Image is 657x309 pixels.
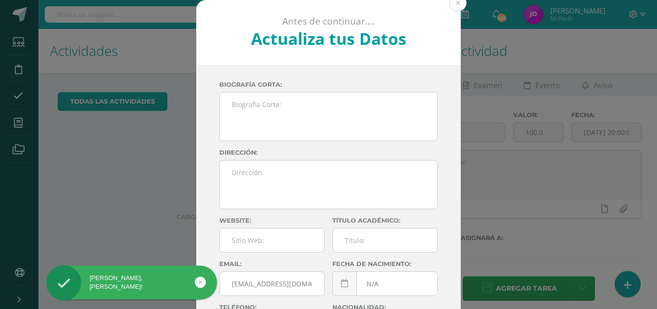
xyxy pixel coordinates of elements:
input: Correo Electronico: [220,272,324,296]
input: Titulo: [333,228,437,252]
label: Fecha de nacimiento: [332,260,438,268]
label: Biografía corta: [219,81,438,88]
input: Sitio Web: [220,228,324,252]
label: Website: [219,217,325,224]
label: Dirección: [219,149,438,156]
h2: Actualiza tus Datos [222,27,435,50]
label: Título académico: [332,217,438,224]
div: [PERSON_NAME], [PERSON_NAME]! [46,274,217,291]
input: Fecha de Nacimiento: [333,272,437,296]
p: Antes de continuar.... [222,15,435,27]
label: Email: [219,260,325,268]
